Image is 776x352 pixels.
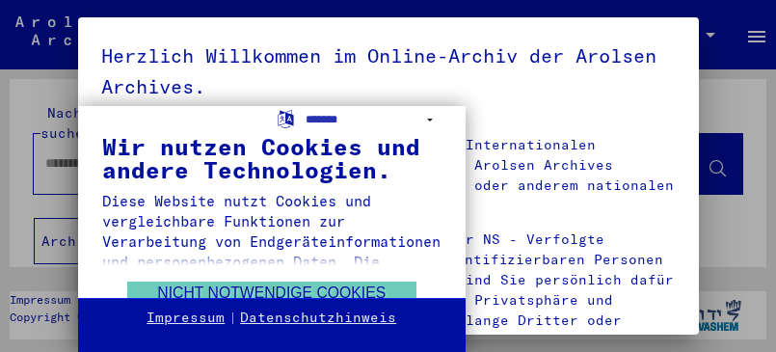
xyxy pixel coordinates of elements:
[240,309,396,328] a: Datenschutzhinweis
[276,108,296,126] label: Sprache auswählen
[147,309,225,328] a: Impressum
[102,135,442,181] div: Wir nutzen Cookies und andere Technologien.
[127,282,416,321] button: Nicht notwendige Cookies ablehnen
[306,106,442,134] select: Sprache auswählen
